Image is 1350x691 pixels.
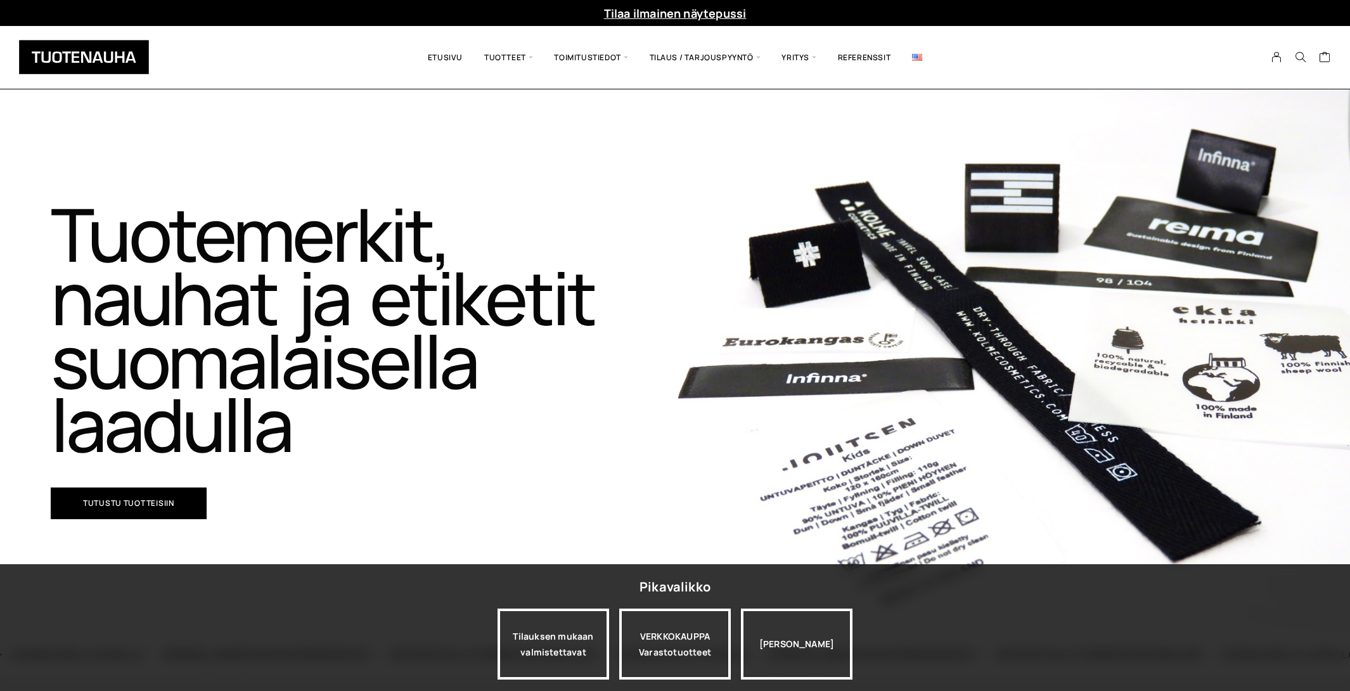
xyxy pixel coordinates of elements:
span: Tilaus / Tarjouspyyntö [639,36,771,79]
a: VERKKOKAUPPAVarastotuotteet [619,609,731,680]
img: Etusivu 1 [675,89,1350,632]
button: Search [1289,51,1313,63]
a: Tutustu tuotteisiin [51,488,207,519]
img: English [912,54,922,61]
a: Tilauksen mukaan valmistettavat [498,609,609,680]
h1: Tuotemerkit, nauhat ja etiketit suomalaisella laadulla​ [51,202,637,456]
a: Referenssit [827,36,902,79]
span: Toimitustiedot [543,36,638,79]
a: My Account [1264,51,1289,63]
a: Etusivu [417,36,473,79]
a: Tilaa ilmainen näytepussi [604,6,747,21]
span: Yritys [771,36,826,79]
div: Pikavalikko [640,576,710,598]
a: Cart [1319,51,1331,66]
span: Tuotteet [473,36,543,79]
img: Tuotenauha Oy [19,40,149,74]
div: [PERSON_NAME] [741,609,852,680]
div: VERKKOKAUPPA Varastotuotteet [619,609,731,680]
span: Tutustu tuotteisiin [83,500,174,507]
